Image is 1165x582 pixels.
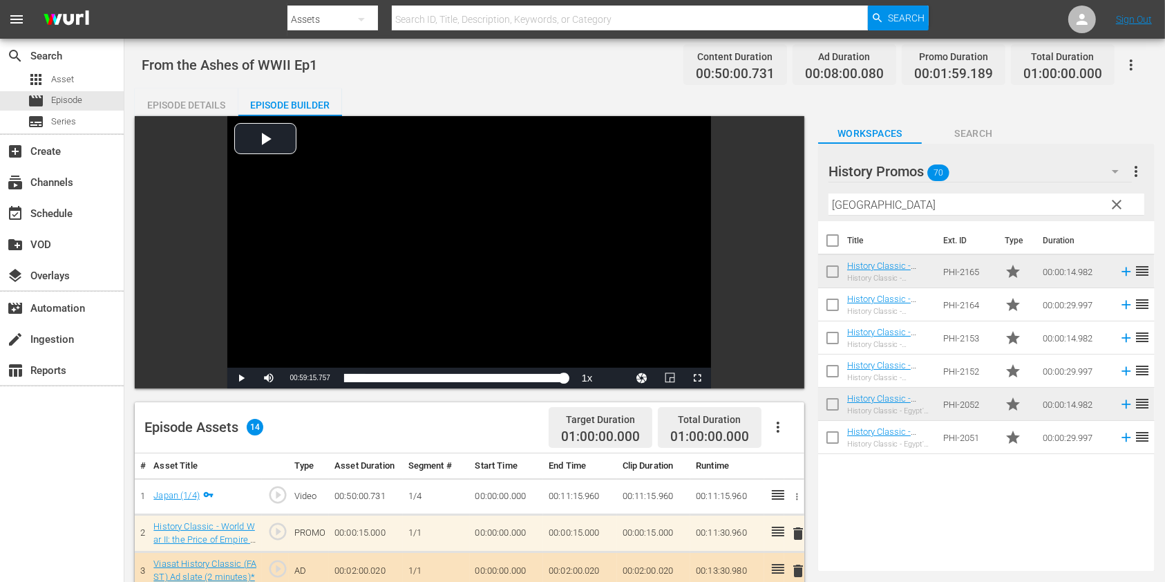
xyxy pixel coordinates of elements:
[828,152,1132,191] div: History Promos
[403,478,470,515] td: 1/4
[135,88,238,116] button: Episode Details
[1116,14,1152,25] a: Sign Out
[1134,395,1150,412] span: reorder
[28,113,44,130] span: Series
[7,267,23,284] span: Overlays
[1134,362,1150,379] span: reorder
[7,236,23,253] span: VOD
[818,125,922,142] span: Workspaces
[1108,196,1125,213] span: clear
[690,515,764,552] td: 00:11:30.960
[267,558,288,579] span: play_circle_outline
[135,88,238,122] div: Episode Details
[1119,297,1134,312] svg: Add to Episode
[144,419,263,435] div: Episode Assets
[847,307,932,316] div: History Classic - Ramses: The Great King of Egypt 30*
[153,521,256,557] a: History Classic - World War II: the Price of Empire 15*
[938,355,999,388] td: PHI-2152
[1119,330,1134,346] svg: Add to Episode
[289,478,329,515] td: Video
[696,47,775,66] div: Content Duration
[33,3,100,36] img: ans4CAIJ8jUAAAAAAAAAAAAAAAAAAAAAAAAgQb4GAAAAAAAAAAAAAAAAAAAAAAAAJMjXAAAAAAAAAAAAAAAAAAAAAAAAgAT5G...
[1037,355,1113,388] td: 00:00:29.997
[7,143,23,160] span: Create
[683,368,711,388] button: Fullscreen
[790,523,806,543] button: delete
[938,288,999,321] td: PHI-2164
[938,421,999,454] td: PHI-2051
[267,485,288,505] span: play_circle_outline
[1005,263,1021,280] span: Promo
[914,66,993,82] span: 00:01:59.189
[670,410,749,429] div: Total Duration
[1037,288,1113,321] td: 00:00:29.997
[329,453,403,479] th: Asset Duration
[847,373,932,382] div: History Classic - [GEOGRAPHIC_DATA] vs Egypt 30*
[403,453,470,479] th: Segment #
[868,6,929,30] button: Search
[1119,264,1134,279] svg: Add to Episode
[7,48,23,64] span: Search
[51,93,82,107] span: Episode
[135,478,148,515] td: 1
[7,331,23,348] span: Ingestion
[7,205,23,222] span: Schedule
[153,558,256,582] a: Viasat History Classic (FAST) Ad slate (2 minutes)*
[696,66,775,82] span: 00:50:00.731
[847,340,932,349] div: History Classic - [GEOGRAPHIC_DATA] vs Egypt 15*
[914,47,993,66] div: Promo Duration
[1134,263,1150,279] span: reorder
[847,360,931,391] a: History Classic - [GEOGRAPHIC_DATA] vs Egypt 30*
[690,453,764,479] th: Runtime
[1034,221,1117,260] th: Duration
[1128,155,1144,188] button: more_vert
[996,221,1034,260] th: Type
[790,563,806,579] span: delete
[329,515,403,552] td: 00:00:15.000
[1037,255,1113,288] td: 00:00:14.982
[847,274,932,283] div: History Classic - Ramses: The Great King of Egypt 15*
[135,453,148,479] th: #
[805,66,884,82] span: 00:08:00.080
[690,478,764,515] td: 00:11:15.960
[847,393,925,424] a: History Classic - Egypt's Unexplained Files 15*
[543,515,617,552] td: 00:00:15.000
[470,478,544,515] td: 00:00:00.000
[1005,396,1021,413] span: Promo
[1119,430,1134,445] svg: Add to Episode
[847,327,931,358] a: History Classic - [GEOGRAPHIC_DATA] vs Egypt 15*
[1134,296,1150,312] span: reorder
[289,453,329,479] th: Type
[51,73,74,86] span: Asset
[403,515,470,552] td: 1/1
[1037,321,1113,355] td: 00:00:14.982
[470,453,544,479] th: Start Time
[617,478,691,515] td: 00:11:15.960
[656,368,683,388] button: Picture-in-Picture
[142,57,317,73] span: From the Ashes of WWII Ep1
[847,261,923,292] a: History Classic - Ramses: The Great King of Egypt 15*
[8,11,25,28] span: menu
[617,515,691,552] td: 00:00:15.000
[344,374,567,382] div: Progress Bar
[847,406,932,415] div: History Classic - Egypt's Unexplained Files 15*
[290,374,330,382] span: 00:59:15.757
[1005,297,1021,313] span: Promo
[51,115,76,129] span: Series
[628,368,656,388] button: Jump To Time
[847,440,932,449] div: History Classic - Egypt's Unexplained Files 30*
[573,368,600,388] button: Playback Rate
[329,478,403,515] td: 00:50:00.731
[935,221,996,260] th: Ext. ID
[922,125,1025,142] span: Search
[543,453,617,479] th: End Time
[1037,388,1113,421] td: 00:00:14.982
[670,429,749,444] span: 01:00:00.000
[1134,429,1150,445] span: reorder
[561,429,640,445] span: 01:00:00.000
[227,116,711,388] div: Video Player
[1134,329,1150,346] span: reorder
[1119,364,1134,379] svg: Add to Episode
[247,419,263,435] span: 14
[888,6,925,30] span: Search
